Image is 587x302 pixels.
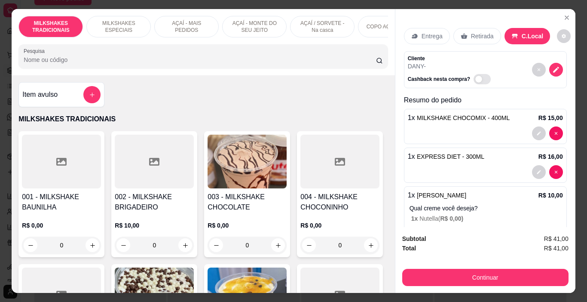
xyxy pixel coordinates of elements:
[538,191,563,200] p: R$ 10,00
[560,11,574,25] button: Close
[532,63,546,77] button: decrease-product-quantity
[471,32,494,40] p: Retirada
[549,126,563,140] button: decrease-product-quantity
[402,269,569,286] button: Continuar
[417,192,466,199] span: [PERSON_NAME]
[402,235,426,242] strong: Subtotal
[300,221,379,230] p: R$ 0,00
[549,165,563,179] button: decrease-product-quantity
[408,76,470,83] p: Cashback nesta compra?
[538,152,563,161] p: R$ 16,00
[422,32,443,40] p: Entrega
[404,95,567,105] p: Resumo do pedido
[538,114,563,122] p: R$ 15,00
[18,114,388,124] p: MILKSHAKES TRADICIONAIS
[532,126,546,140] button: decrease-product-quantity
[22,89,58,100] h4: Item avulso
[408,62,494,71] p: DANY -
[297,20,347,34] p: AÇAÍ / SORVETE - Na casca
[440,215,463,222] span: R$ 0,00 )
[115,192,194,213] h4: 002 - MILKSHAKE BRIGADEIRO
[208,221,287,230] p: R$ 0,00
[408,113,510,123] p: 1 x
[410,226,563,235] p: Escolha uma borda
[22,192,101,213] h4: 001 - MILKSHAKE BAUNILHA
[549,63,563,77] button: decrease-product-quantity
[402,245,416,252] strong: Total
[544,243,569,253] span: R$ 41,00
[24,55,376,64] input: Pesquisa
[410,204,563,213] p: Qual creme você deseja?
[522,32,544,40] p: C.Local
[544,234,569,243] span: R$ 41,00
[408,55,494,62] p: Cliente
[557,29,571,43] button: decrease-product-quantity
[300,192,379,213] h4: 004 - MILKSHAKE CHOCONINHO
[26,20,76,34] p: MILKSHAKES TRADICIONAIS
[229,20,279,34] p: AÇAÍ - MONTE DO SEU JEITO
[208,135,287,188] img: product-image
[417,114,510,121] span: MILKSHAKE CHOCOMIX - 400ML
[162,20,211,34] p: AÇAÍ - MAIS PEDIDOS
[367,23,414,30] p: COPO AÇAÍ - PURO
[532,165,546,179] button: decrease-product-quantity
[94,20,144,34] p: MILKSHAKES ESPECIAIS
[22,221,101,230] p: R$ 0,00
[408,151,484,162] p: 1 x
[474,74,494,84] label: Automatic updates
[83,86,101,103] button: add-separate-item
[24,47,48,55] label: Pesquisa
[411,215,419,222] span: 1 x
[115,221,194,230] p: R$ 10,00
[408,190,467,200] p: 1 x
[208,192,287,213] h4: 003 - MILKSHAKE CHOCOLATE
[411,214,563,223] p: Nutella (
[417,153,484,160] span: EXPRESS DIET - 300ML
